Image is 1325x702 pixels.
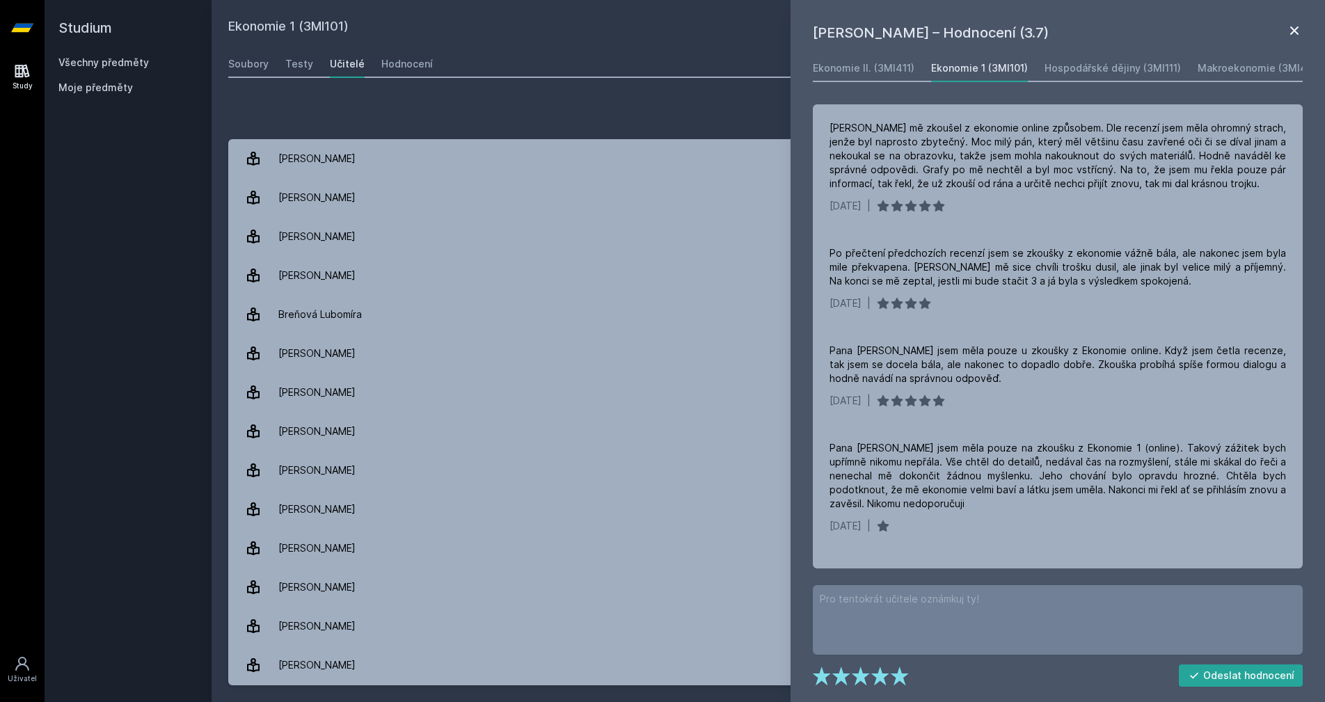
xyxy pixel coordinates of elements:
button: Odeslat hodnocení [1179,664,1303,687]
div: | [867,519,871,533]
div: U zkoušky se zaměří z celé otázky na jednu jedinou věc a tu chce prostě detailně vysvětlit. Vůbec... [830,566,1286,650]
a: [PERSON_NAME] [228,217,1308,256]
div: Učitelé [330,57,365,71]
div: [DATE] [830,296,862,310]
div: [PERSON_NAME] [278,651,356,679]
div: [PERSON_NAME] [278,534,356,562]
div: [DATE] [830,519,862,533]
div: | [867,199,871,213]
a: Breňová Lubomíra 4 hodnocení 5.0 [228,295,1308,334]
div: [DATE] [830,199,862,213]
a: Hodnocení [381,50,433,78]
div: Pana [PERSON_NAME] jsem měla pouze u zkoušky z Ekonomie online. Když jsem četla recenze, tak jsem... [830,344,1286,385]
div: [PERSON_NAME] [278,340,356,367]
div: [PERSON_NAME] [278,262,356,289]
a: Všechny předměty [58,56,149,68]
div: [PERSON_NAME] [278,417,356,445]
div: [PERSON_NAME] [278,495,356,523]
div: Testy [285,57,313,71]
a: Study [3,56,42,98]
div: [DATE] [830,394,862,408]
a: [PERSON_NAME] 7 hodnocení 1.4 [228,607,1308,646]
a: Učitelé [330,50,365,78]
div: Hodnocení [381,57,433,71]
div: [PERSON_NAME] [278,378,356,406]
div: Breňová Lubomíra [278,301,362,328]
div: | [867,296,871,310]
a: [PERSON_NAME] 1 hodnocení 5.0 [228,568,1308,607]
div: Pana [PERSON_NAME] jsem měla pouze na zkoušku z Ekonomie 1 (online). Takový zážitek bych upřímně ... [830,441,1286,511]
a: [PERSON_NAME] 39 hodnocení 4.4 [228,178,1308,217]
div: [PERSON_NAME] [278,612,356,640]
div: [PERSON_NAME] [278,145,356,173]
span: Moje předměty [58,81,133,95]
div: Uživatel [8,673,37,684]
a: [PERSON_NAME] 40 hodnocení 4.2 [228,412,1308,451]
div: [PERSON_NAME] [278,573,356,601]
a: [PERSON_NAME] 4 hodnocení 4.3 [228,646,1308,685]
div: [PERSON_NAME] mě zkoušel z ekonomie online způsobem. Dle recenzí jsem měla ohromný strach, jenže ... [830,121,1286,191]
div: Po přečtení předchozích recenzí jsem se zkoušky z ekonomie vážně bála, ale nakonec jsem byla mile... [830,246,1286,288]
a: [PERSON_NAME] 46 hodnocení 4.7 [228,490,1308,529]
a: Soubory [228,50,269,78]
a: [PERSON_NAME] 1 hodnocení 5.0 [228,373,1308,412]
div: Study [13,81,33,91]
div: [PERSON_NAME] [278,223,356,250]
a: [PERSON_NAME] [228,334,1308,373]
a: [PERSON_NAME] 31 hodnocení 4.0 [228,451,1308,490]
a: [PERSON_NAME] 1 hodnocení 5.0 [228,256,1308,295]
a: Uživatel [3,648,42,691]
div: [PERSON_NAME] [278,184,356,212]
div: [PERSON_NAME] [278,456,356,484]
a: [PERSON_NAME] 1 hodnocení 5.0 [228,139,1308,178]
h2: Ekonomie 1 (3MI101) [228,17,1152,39]
div: Soubory [228,57,269,71]
div: | [867,394,871,408]
a: Testy [285,50,313,78]
a: [PERSON_NAME] 7 hodnocení 3.7 [228,529,1308,568]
